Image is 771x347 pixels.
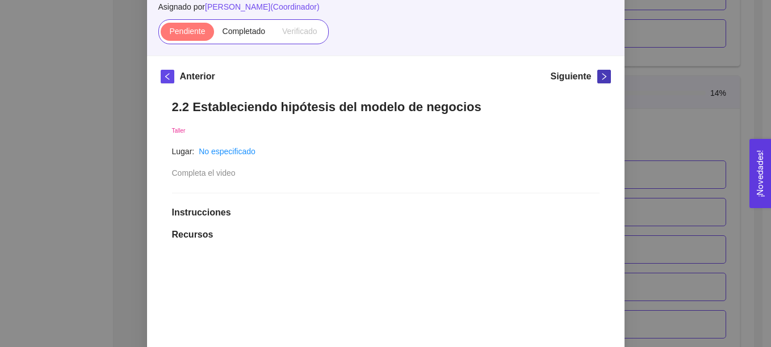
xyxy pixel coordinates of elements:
[169,27,205,36] span: Pendiente
[161,70,174,83] button: left
[223,27,266,36] span: Completado
[597,70,611,83] button: right
[199,147,255,156] a: No especificado
[161,73,174,81] span: left
[158,1,613,13] span: Asignado por
[282,27,317,36] span: Verificado
[180,70,215,83] h5: Anterior
[749,139,771,208] button: Open Feedback Widget
[205,2,320,11] span: [PERSON_NAME] ( Coordinador )
[172,229,600,240] h1: Recursos
[598,73,610,81] span: right
[172,128,186,134] span: Taller
[172,168,236,177] span: Completa el video
[172,207,600,218] h1: Instrucciones
[172,99,600,115] h1: 2.2 Estableciendo hipótesis del modelo de negocios
[172,145,195,158] article: Lugar:
[550,70,591,83] h5: Siguiente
